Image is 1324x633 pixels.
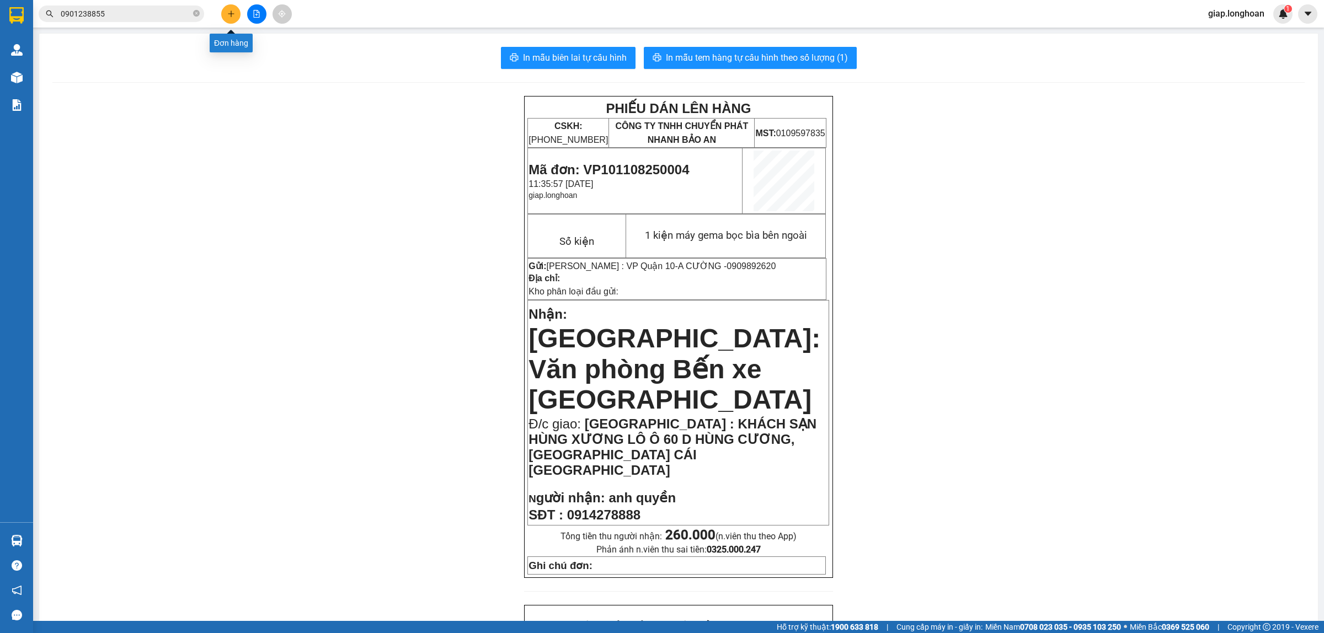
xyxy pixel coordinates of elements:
[528,121,608,144] span: [PHONE_NUMBER]
[501,47,636,69] button: printerIn mẫu biên lai tự cấu hình
[1298,4,1317,24] button: caret-down
[1130,621,1209,633] span: Miền Bắc
[528,261,546,271] strong: Gửi:
[528,179,593,189] span: 11:35:57 [DATE]
[278,10,286,18] span: aim
[1303,9,1313,19] span: caret-down
[528,416,584,431] span: Đ/c giao:
[596,544,761,555] span: Phản ánh n.viên thu sai tiền:
[1199,7,1273,20] span: giap.longhoan
[653,53,661,63] span: printer
[675,261,776,271] span: -
[559,235,594,248] span: Số kiện
[1286,5,1290,13] span: 1
[528,507,563,522] strong: SĐT :
[193,10,200,17] span: close-circle
[528,416,816,478] span: [GEOGRAPHIC_DATA] : KHÁCH SẠN HÙNG XƯƠNG LÔ Ô 60 D HÙNG CƯƠNG, [GEOGRAPHIC_DATA] CÁI [GEOGRAPHIC_...
[608,490,676,505] span: anh quyền
[528,191,577,200] span: giap.longhoan
[666,51,848,65] span: In mẫu tem hàng tự cấu hình theo số lượng (1)
[273,4,292,24] button: aim
[1124,625,1127,629] span: ⚪️
[645,229,807,242] span: 1 kiện máy gema bọc bìa bên ngoài
[1278,9,1288,19] img: icon-new-feature
[1263,623,1270,631] span: copyright
[11,535,23,546] img: warehouse-icon
[9,43,237,85] span: CSKH:
[61,8,191,20] input: Tìm tên, số ĐT hoặc mã đơn
[615,121,748,144] span: CÔNG TY TNHH CHUYỂN PHÁT NHANH BẢO AN
[678,261,776,271] span: A CƯỜNG -
[1162,623,1209,631] strong: 0369 525 060
[528,324,820,414] span: [GEOGRAPHIC_DATA]: Văn phòng Bến xe [GEOGRAPHIC_DATA]
[777,621,878,633] span: Hỗ trợ kỹ thuật:
[606,101,751,116] strong: PHIẾU DÁN LÊN HÀNG
[15,31,228,39] strong: (Công Ty TNHH Chuyển Phát Nhanh Bảo An - MST: 0109597835)
[755,128,776,138] strong: MST:
[755,128,825,138] span: 0109597835
[46,10,54,18] span: search
[12,610,22,620] span: message
[523,51,627,65] span: In mẫu biên lai tự cấu hình
[9,7,24,24] img: logo-vxr
[554,121,583,131] strong: CSKH:
[247,4,266,24] button: file-add
[536,490,605,505] span: gười nhận:
[528,162,689,177] span: Mã đơn: VP101108250004
[227,10,235,18] span: plus
[644,47,857,69] button: printerIn mẫu tem hàng tự cấu hình theo số lượng (1)
[528,287,618,296] span: Kho phân loại đầu gửi:
[11,72,23,83] img: warehouse-icon
[567,507,640,522] span: 0914278888
[221,4,241,24] button: plus
[727,261,776,271] span: 0909892620
[831,623,878,631] strong: 1900 633 818
[253,10,260,18] span: file-add
[985,621,1121,633] span: Miền Nam
[210,34,253,52] div: Đơn hàng
[547,261,675,271] span: [PERSON_NAME] : VP Quận 10
[12,585,22,596] span: notification
[560,531,797,541] span: Tổng tiền thu người nhận:
[1284,5,1292,13] sup: 1
[1020,623,1121,631] strong: 0708 023 035 - 0935 103 250
[665,527,716,543] strong: 260.000
[11,44,23,56] img: warehouse-icon
[193,9,200,19] span: close-circle
[12,560,22,571] span: question-circle
[11,99,23,111] img: solution-icon
[59,43,237,85] span: [PHONE_NUMBER] (7h - 21h)
[18,16,225,28] strong: BIÊN NHẬN VẬN CHUYỂN BẢO AN EXPRESS
[887,621,888,633] span: |
[1218,621,1219,633] span: |
[528,560,592,571] strong: Ghi chú đơn:
[528,273,560,283] strong: Địa chỉ:
[510,53,519,63] span: printer
[528,307,567,321] span: Nhận:
[707,544,761,555] strong: 0325.000.247
[528,493,605,505] strong: N
[665,531,797,541] span: (n.viên thu theo App)
[896,621,983,633] span: Cung cấp máy in - giấy in:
